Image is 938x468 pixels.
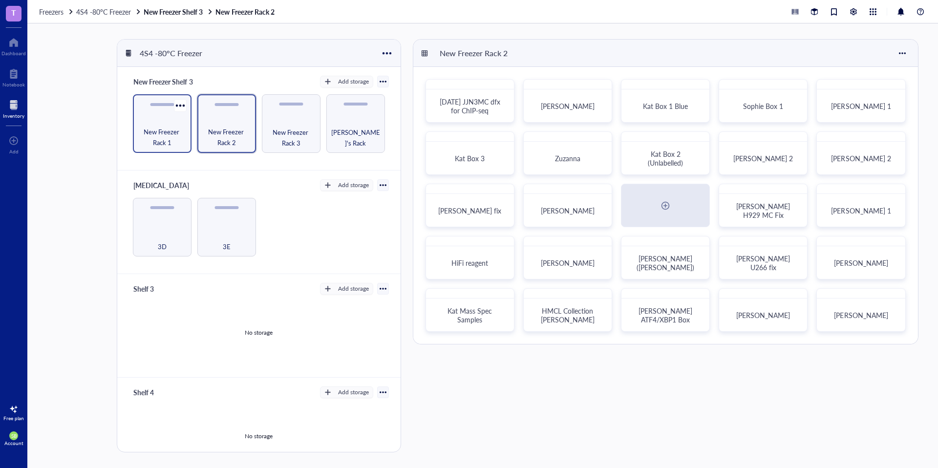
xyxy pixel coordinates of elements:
span: [PERSON_NAME] [541,258,595,268]
button: Add storage [320,76,373,87]
button: Add storage [320,283,373,295]
div: New Freezer Shelf 3 [129,75,197,88]
div: Shelf 3 [129,282,188,296]
div: No storage [245,328,273,337]
span: [PERSON_NAME]'s Rack [331,127,381,149]
div: Free plan [3,415,24,421]
span: Sophie Box 1 [743,101,783,111]
span: [DATE] JJN3MC dfx for ChIP-seq [440,97,502,115]
div: Add storage [338,77,369,86]
span: [PERSON_NAME] ([PERSON_NAME]) [637,254,694,272]
span: HiFi reagent [451,258,488,268]
span: 3D [158,241,167,252]
a: New Freezer Shelf 3New Freezer Rack 2 [144,7,276,16]
div: No storage [245,432,273,441]
span: New Freezer Rack 1 [138,127,187,148]
div: 4S4 -80°C Freezer [135,45,207,62]
div: Inventory [3,113,24,119]
span: Kat Mass Spec Samples [448,306,494,324]
button: Add storage [320,179,373,191]
a: Inventory [3,97,24,119]
div: Add [9,149,19,154]
span: Zuzanna [555,153,580,163]
a: Freezers [39,7,74,16]
div: Shelf 4 [129,385,188,399]
div: Add storage [338,181,369,190]
span: [PERSON_NAME] fix [438,206,501,215]
span: [PERSON_NAME] 2 [831,153,891,163]
span: [PERSON_NAME] ATF4/XBP1 Box [639,306,694,324]
span: [PERSON_NAME] H929 MC Fix [736,201,792,220]
span: Kat Box 2 (Unlabelled) [648,149,683,168]
button: Add storage [320,386,373,398]
div: Add storage [338,388,369,397]
span: 3E [223,241,231,252]
div: New Freezer Rack 2 [435,45,512,62]
span: [PERSON_NAME] U266 fix [736,254,792,272]
span: [PERSON_NAME] 2 [733,153,793,163]
span: SB [11,433,17,439]
span: Kat Box 3 [455,153,485,163]
span: [PERSON_NAME] 1 [831,101,891,111]
span: HMCL Collection [PERSON_NAME] [541,306,596,324]
span: [PERSON_NAME] [541,101,595,111]
div: Account [4,440,23,446]
span: 4S4 -80°C Freezer [76,7,131,17]
div: [MEDICAL_DATA] [129,178,193,192]
div: Add storage [338,284,369,293]
span: T [11,6,16,19]
span: New Freezer Rack 3 [266,127,316,149]
span: [PERSON_NAME] [736,310,790,320]
span: Kat Box 1 Blue [643,101,688,111]
div: Dashboard [1,50,26,56]
span: [PERSON_NAME] [541,206,595,215]
a: Notebook [2,66,25,87]
div: Notebook [2,82,25,87]
span: [PERSON_NAME] 1 [831,206,891,215]
span: Freezers [39,7,64,17]
a: Dashboard [1,35,26,56]
span: [PERSON_NAME] [834,258,888,268]
span: New Freezer Rack 2 [202,127,251,148]
a: 4S4 -80°C Freezer [76,7,142,16]
span: [PERSON_NAME] [834,310,888,320]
